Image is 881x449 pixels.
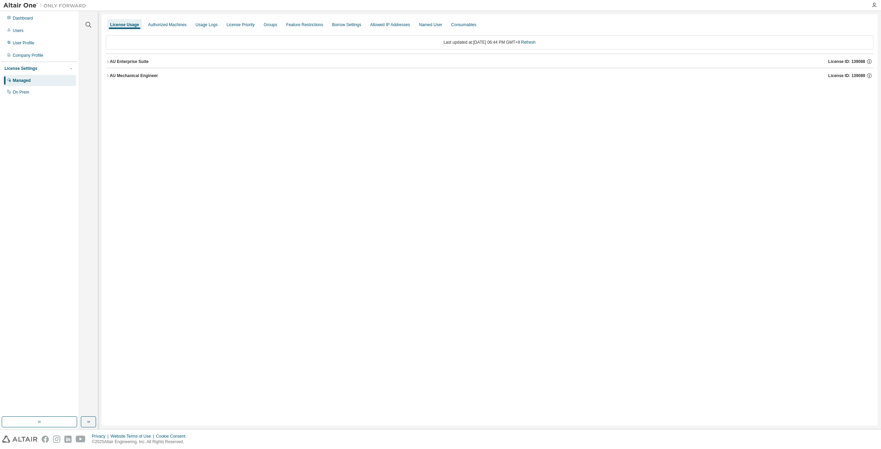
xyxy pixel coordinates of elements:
[106,54,873,69] button: AU Enterprise SuiteLicense ID: 139088
[64,436,72,443] img: linkedin.svg
[92,439,190,445] p: © 2025 Altair Engineering, Inc. All Rights Reserved.
[110,434,156,439] div: Website Terms of Use
[13,15,33,21] div: Dashboard
[110,73,158,78] div: AU Mechanical Engineer
[110,59,149,64] div: AU Enterprise Suite
[110,22,139,28] div: License Usage
[13,28,23,33] div: Users
[3,2,89,9] img: Altair One
[13,53,43,58] div: Company Profile
[286,22,323,28] div: Feature Restrictions
[13,40,34,46] div: User Profile
[92,434,110,439] div: Privacy
[76,436,86,443] img: youtube.svg
[226,22,255,28] div: License Priority
[13,89,29,95] div: On Prem
[332,22,361,28] div: Borrow Settings
[148,22,187,28] div: Authorized Machines
[828,73,865,78] span: License ID: 139089
[521,40,535,45] a: Refresh
[106,35,873,50] div: Last updated at: [DATE] 06:44 PM GMT+9
[156,434,189,439] div: Cookie Consent
[13,78,31,83] div: Managed
[828,59,865,64] span: License ID: 139088
[106,68,873,83] button: AU Mechanical EngineerLicense ID: 139089
[195,22,217,28] div: Usage Logs
[53,436,60,443] img: instagram.svg
[2,436,38,443] img: altair_logo.svg
[370,22,410,28] div: Allowed IP Addresses
[419,22,442,28] div: Named User
[4,66,37,71] div: License Settings
[451,22,476,28] div: Consumables
[264,22,277,28] div: Groups
[42,436,49,443] img: facebook.svg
